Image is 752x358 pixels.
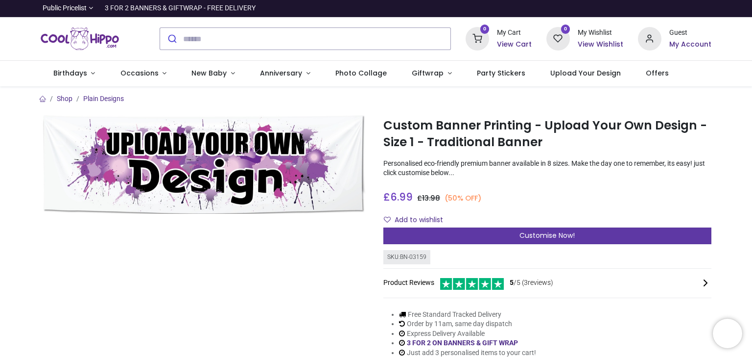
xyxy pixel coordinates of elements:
li: Free Standard Tracked Delivery [399,310,536,320]
span: 6.99 [390,190,413,204]
small: (50% OFF) [445,193,482,204]
span: New Baby [191,68,227,78]
img: Custom Banner Printing - Upload Your Own Design - Size 1 - Traditional Banner [41,115,369,214]
a: Birthdays [41,61,108,86]
button: Submit [160,28,183,50]
a: Logo of Cool Hippo [41,25,119,52]
span: Customise Now! [519,230,575,240]
span: Party Stickers [477,68,525,78]
button: Add to wishlistAdd to wishlist [383,212,451,229]
span: Upload Your Design [550,68,621,78]
span: Offers [646,68,669,78]
span: Birthdays [53,68,87,78]
sup: 0 [561,25,570,34]
p: Personalised eco-friendly premium banner available in 8 sizes. Make the day one to remember, its ... [383,159,711,178]
sup: 0 [480,25,490,34]
a: View Cart [497,40,532,50]
a: Giftwrap [399,61,464,86]
div: 3 FOR 2 BANNERS & GIFTWRAP - FREE DELIVERY [105,3,256,13]
div: Product Reviews [383,277,711,290]
iframe: Customer reviews powered by Trustpilot [506,3,711,13]
a: New Baby [179,61,248,86]
div: My Wishlist [578,28,623,38]
li: Order by 11am, same day dispatch [399,319,536,329]
span: Giftwrap [412,68,444,78]
div: Guest [669,28,711,38]
span: 13.98 [422,193,440,203]
img: Cool Hippo [41,25,119,52]
a: 3 FOR 2 ON BANNERS & GIFT WRAP [407,339,518,347]
a: Occasions [108,61,179,86]
li: Just add 3 personalised items to your cart! [399,348,536,358]
h1: Custom Banner Printing - Upload Your Own Design - Size 1 - Traditional Banner [383,117,711,151]
div: SKU: BN-03159 [383,250,430,264]
a: Public Pricelist [41,3,93,13]
span: /5 ( 3 reviews) [510,278,553,288]
a: 0 [466,34,489,42]
a: View Wishlist [578,40,623,50]
span: £ [417,193,440,203]
a: Shop [57,95,72,102]
a: 0 [546,34,570,42]
i: Add to wishlist [384,216,391,223]
span: 5 [510,279,514,286]
span: Public Pricelist [43,3,87,13]
li: Express Delivery Available [399,329,536,339]
span: Occasions [120,68,159,78]
a: Plain Designs [83,95,124,102]
span: £ [383,190,413,204]
span: Photo Collage [335,68,387,78]
a: Anniversary [247,61,323,86]
iframe: Brevo live chat [713,319,742,348]
span: Anniversary [260,68,302,78]
a: My Account [669,40,711,50]
div: My Cart [497,28,532,38]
